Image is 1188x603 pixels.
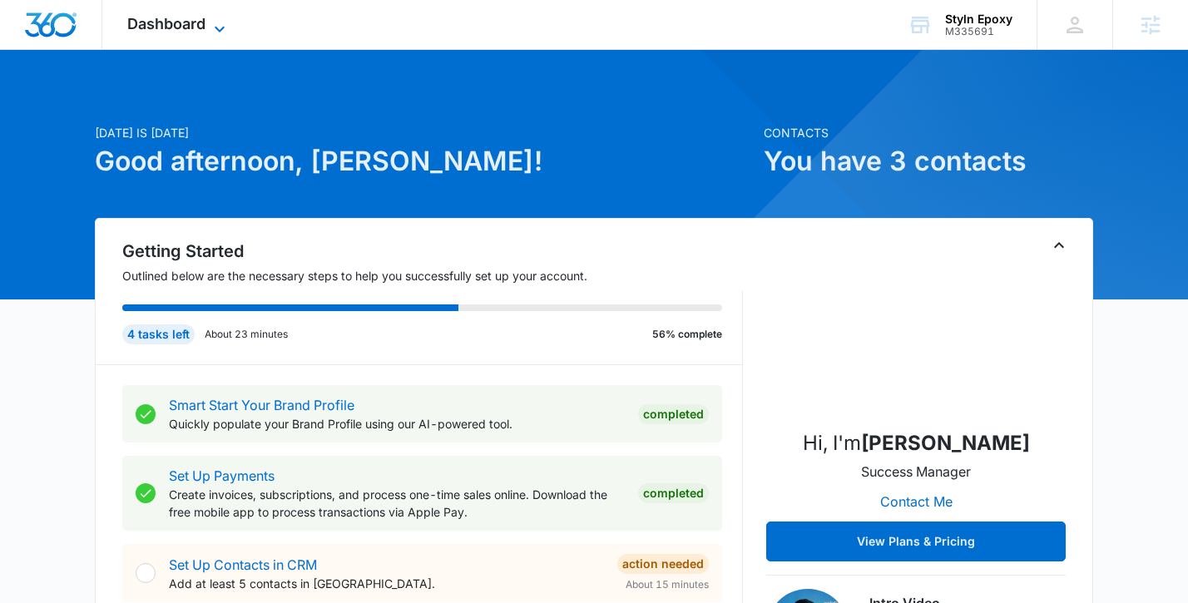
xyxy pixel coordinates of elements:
[169,397,354,413] a: Smart Start Your Brand Profile
[833,249,999,415] img: Brandon Henson
[95,124,754,141] p: [DATE] is [DATE]
[652,327,722,342] p: 56% complete
[122,267,743,284] p: Outlined below are the necessary steps to help you successfully set up your account.
[945,12,1012,26] div: account name
[803,428,1030,458] p: Hi, I'm
[169,556,317,573] a: Set Up Contacts in CRM
[45,96,58,110] img: tab_domain_overview_orange.svg
[127,15,205,32] span: Dashboard
[47,27,82,40] div: v 4.0.25
[766,521,1066,561] button: View Plans & Pricing
[166,96,179,110] img: tab_keywords_by_traffic_grey.svg
[764,141,1093,181] h1: You have 3 contacts
[27,27,40,40] img: logo_orange.svg
[63,98,149,109] div: Domain Overview
[764,124,1093,141] p: Contacts
[205,327,288,342] p: About 23 minutes
[95,141,754,181] h1: Good afternoon, [PERSON_NAME]!
[861,462,971,482] p: Success Manager
[184,98,280,109] div: Keywords by Traffic
[626,577,709,592] span: About 15 minutes
[945,26,1012,37] div: account id
[169,467,275,484] a: Set Up Payments
[169,575,604,592] p: Add at least 5 contacts in [GEOGRAPHIC_DATA].
[861,431,1030,455] strong: [PERSON_NAME]
[617,554,709,574] div: Action Needed
[638,404,709,424] div: Completed
[169,415,625,432] p: Quickly populate your Brand Profile using our AI-powered tool.
[27,43,40,57] img: website_grey.svg
[43,43,183,57] div: Domain: [DOMAIN_NAME]
[638,483,709,503] div: Completed
[122,239,743,264] h2: Getting Started
[122,324,195,344] div: 4 tasks left
[1049,235,1069,255] button: Toggle Collapse
[864,482,969,521] button: Contact Me
[169,486,625,521] p: Create invoices, subscriptions, and process one-time sales online. Download the free mobile app t...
